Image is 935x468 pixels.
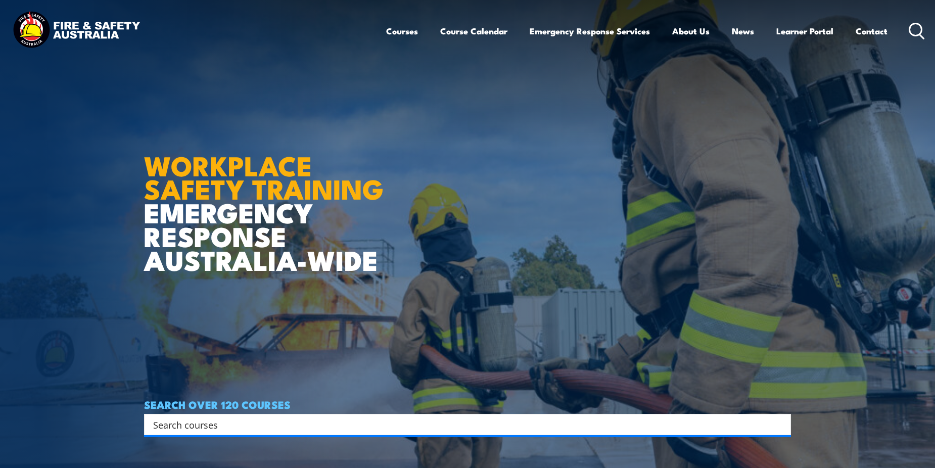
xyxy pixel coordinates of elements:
[856,18,887,44] a: Contact
[386,18,418,44] a: Courses
[732,18,754,44] a: News
[153,417,769,432] input: Search input
[776,18,833,44] a: Learner Portal
[144,399,791,410] h4: SEARCH OVER 120 COURSES
[530,18,650,44] a: Emergency Response Services
[155,417,771,432] form: Search form
[440,18,507,44] a: Course Calendar
[144,144,384,209] strong: WORKPLACE SAFETY TRAINING
[144,128,391,271] h1: EMERGENCY RESPONSE AUSTRALIA-WIDE
[672,18,710,44] a: About Us
[773,417,787,432] button: Search magnifier button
